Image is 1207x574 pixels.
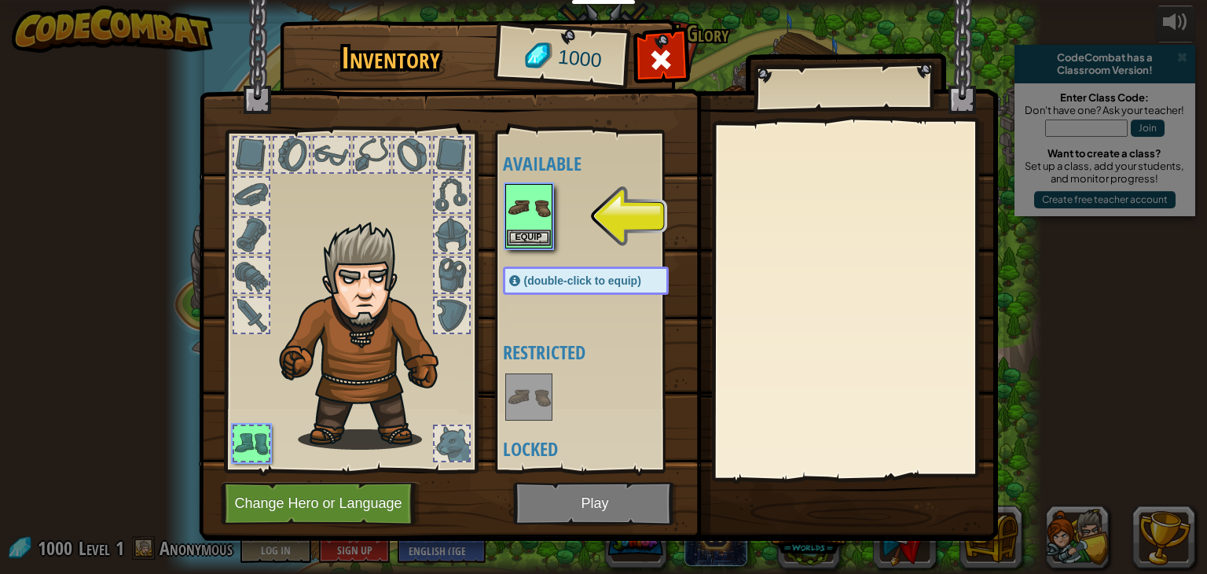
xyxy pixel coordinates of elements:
[291,42,491,75] h1: Inventory
[524,274,641,287] span: (double-click to equip)
[272,221,464,450] img: hair_m2.png
[556,43,603,75] span: 1000
[507,186,551,230] img: portrait.png
[507,375,551,419] img: portrait.png
[503,439,700,459] h4: Locked
[503,153,700,174] h4: Available
[221,482,420,525] button: Change Hero or Language
[503,342,700,362] h4: Restricted
[507,230,551,246] button: Equip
